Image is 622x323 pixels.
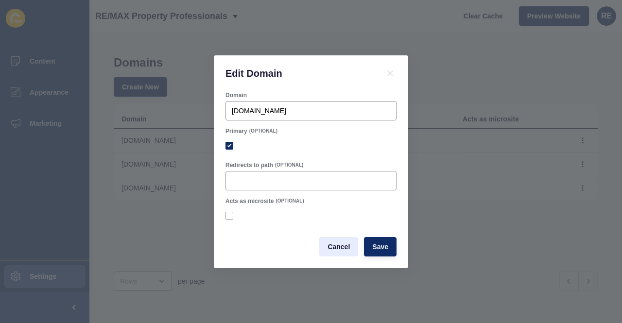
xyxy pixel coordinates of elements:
[225,67,372,80] h1: Edit Domain
[225,197,274,205] label: Acts as microsite
[249,128,277,135] span: (OPTIONAL)
[275,162,303,169] span: (OPTIONAL)
[225,161,273,169] label: Redirects to path
[319,237,358,256] button: Cancel
[328,242,350,252] span: Cancel
[372,242,388,252] span: Save
[276,198,304,204] span: (OPTIONAL)
[225,127,247,135] label: Primary
[364,237,397,256] button: Save
[225,91,247,99] label: Domain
